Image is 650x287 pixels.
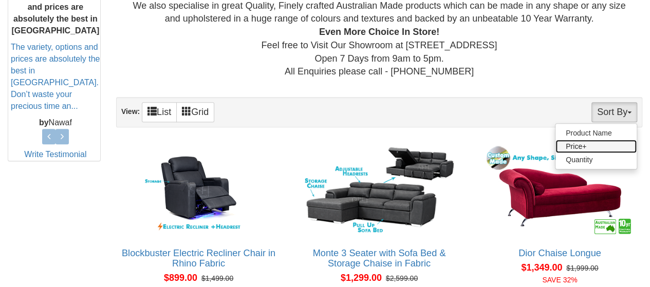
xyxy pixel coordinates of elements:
[11,117,100,129] p: Nawaf
[386,274,418,282] del: $2,599.00
[521,262,562,273] span: $1,349.00
[483,143,637,238] img: Dior Chaise Longue
[555,126,637,140] a: Product Name
[24,150,86,159] a: Write Testimonial
[566,264,598,272] del: $1,999.00
[312,248,445,269] a: Monte 3 Seater with Sofa Bed & Storage Chaise in Fabric
[122,143,275,238] img: Blockbuster Electric Recliner Chair in Rhino Fabric
[121,107,140,116] strong: View:
[39,118,49,127] b: by
[319,27,439,37] b: Even More Choice In Store!
[142,102,177,122] a: List
[176,102,214,122] a: Grid
[518,248,601,258] a: Dior Chaise Longue
[341,273,382,283] span: $1,299.00
[11,43,100,110] a: The variety, options and prices are absolutely the best in [GEOGRAPHIC_DATA]. Don’t waste your pr...
[122,248,275,269] a: Blockbuster Electric Recliner Chair in Rhino Fabric
[555,140,637,153] a: Price+
[201,274,233,282] del: $1,499.00
[555,153,637,166] a: Quantity
[164,273,197,283] span: $899.00
[542,276,577,284] font: SAVE 32%
[591,102,637,122] button: Sort By
[302,143,456,238] img: Monte 3 Seater with Sofa Bed & Storage Chaise in Fabric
